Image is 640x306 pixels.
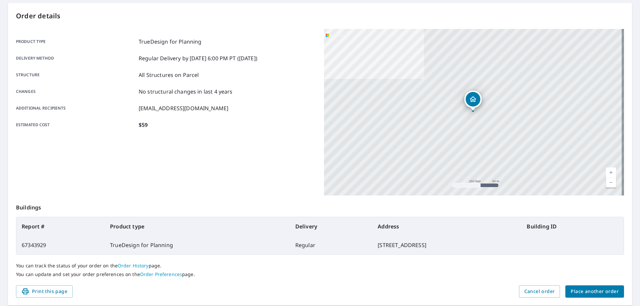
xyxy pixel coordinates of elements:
[571,287,619,296] span: Place another order
[140,271,182,277] a: Order Preferences
[105,217,290,236] th: Product type
[16,271,624,277] p: You can update and set your order preferences on the page.
[290,236,372,254] td: Regular
[16,38,136,46] p: Product type
[565,285,624,298] button: Place another order
[16,285,73,298] button: Print this page
[606,167,616,177] a: Current Level 17, Zoom In
[16,236,105,254] td: 67343929
[16,217,105,236] th: Report #
[519,285,560,298] button: Cancel order
[16,263,624,269] p: You can track the status of your order on the page.
[16,11,624,21] p: Order details
[21,287,67,296] span: Print this page
[16,195,624,217] p: Buildings
[464,91,482,111] div: Dropped pin, building 1, Residential property, 3 Snug Lagoon Ct Middle River, MD 21220
[118,262,149,269] a: Order History
[139,121,148,129] p: $59
[606,177,616,187] a: Current Level 17, Zoom Out
[139,38,201,46] p: TrueDesign for Planning
[16,121,136,129] p: Estimated cost
[16,88,136,96] p: Changes
[139,88,233,96] p: No structural changes in last 4 years
[372,236,521,254] td: [STREET_ADDRESS]
[372,217,521,236] th: Address
[16,54,136,62] p: Delivery method
[16,71,136,79] p: Structure
[524,287,555,296] span: Cancel order
[16,104,136,112] p: Additional recipients
[105,236,290,254] td: TrueDesign for Planning
[521,217,624,236] th: Building ID
[139,104,228,112] p: [EMAIL_ADDRESS][DOMAIN_NAME]
[139,71,199,79] p: All Structures on Parcel
[139,54,257,62] p: Regular Delivery by [DATE] 6:00 PM PT ([DATE])
[290,217,372,236] th: Delivery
